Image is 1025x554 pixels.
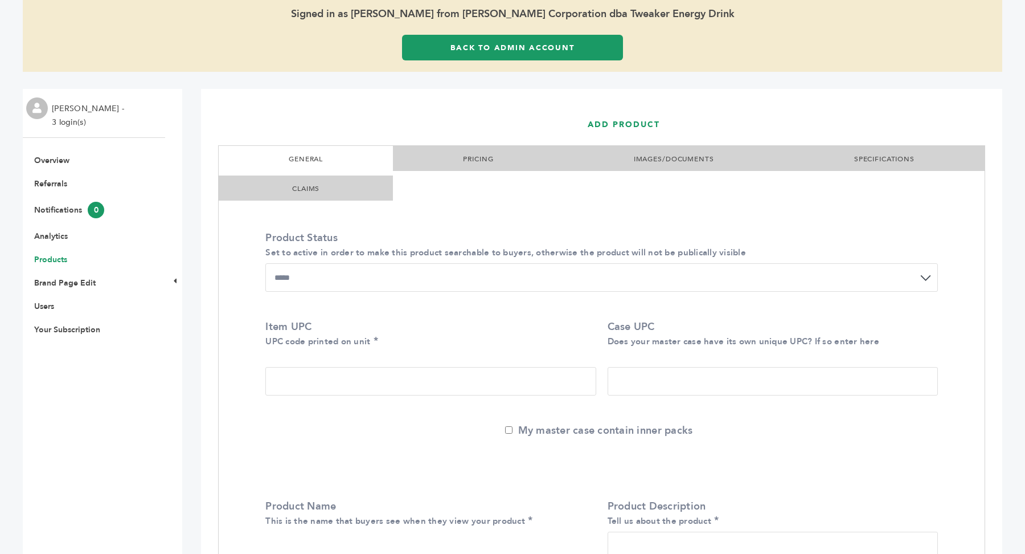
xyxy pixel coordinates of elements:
[265,336,370,347] small: UPC code printed on unit
[608,515,712,527] small: Tell us about the product
[34,301,54,312] a: Users
[265,320,590,348] label: Item UPC
[505,426,512,434] input: My master case contain inner packs
[854,154,915,164] a: SPECIFICATIONS
[34,324,100,335] a: Your Subscription
[34,155,69,166] a: Overview
[34,231,68,242] a: Analytics
[34,278,96,288] a: Brand Page Edit
[265,499,590,528] label: Product Name
[608,336,879,347] small: Does your master case have its own unique UPC? If so enter here
[608,320,932,348] label: Case UPC
[34,254,67,265] a: Products
[265,247,746,258] small: Set to active in order to make this product searchable to buyers, otherwise the product will not ...
[52,102,127,129] li: [PERSON_NAME] - 3 login(s)
[26,97,48,119] img: profile.png
[402,35,623,60] a: Back to Admin Account
[34,178,67,189] a: Referrals
[265,515,525,527] small: This is the name that buyers see when they view your product
[265,231,932,259] label: Product Status
[634,154,714,164] a: IMAGES/DOCUMENTS
[292,184,319,193] a: CLAIMS
[34,205,104,215] a: Notifications0
[463,154,493,164] a: PRICING
[88,202,104,218] span: 0
[588,104,971,145] h1: ADD PRODUCT
[505,423,693,438] label: My master case contain inner packs
[608,499,932,528] label: Product Description
[289,154,323,164] a: GENERAL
